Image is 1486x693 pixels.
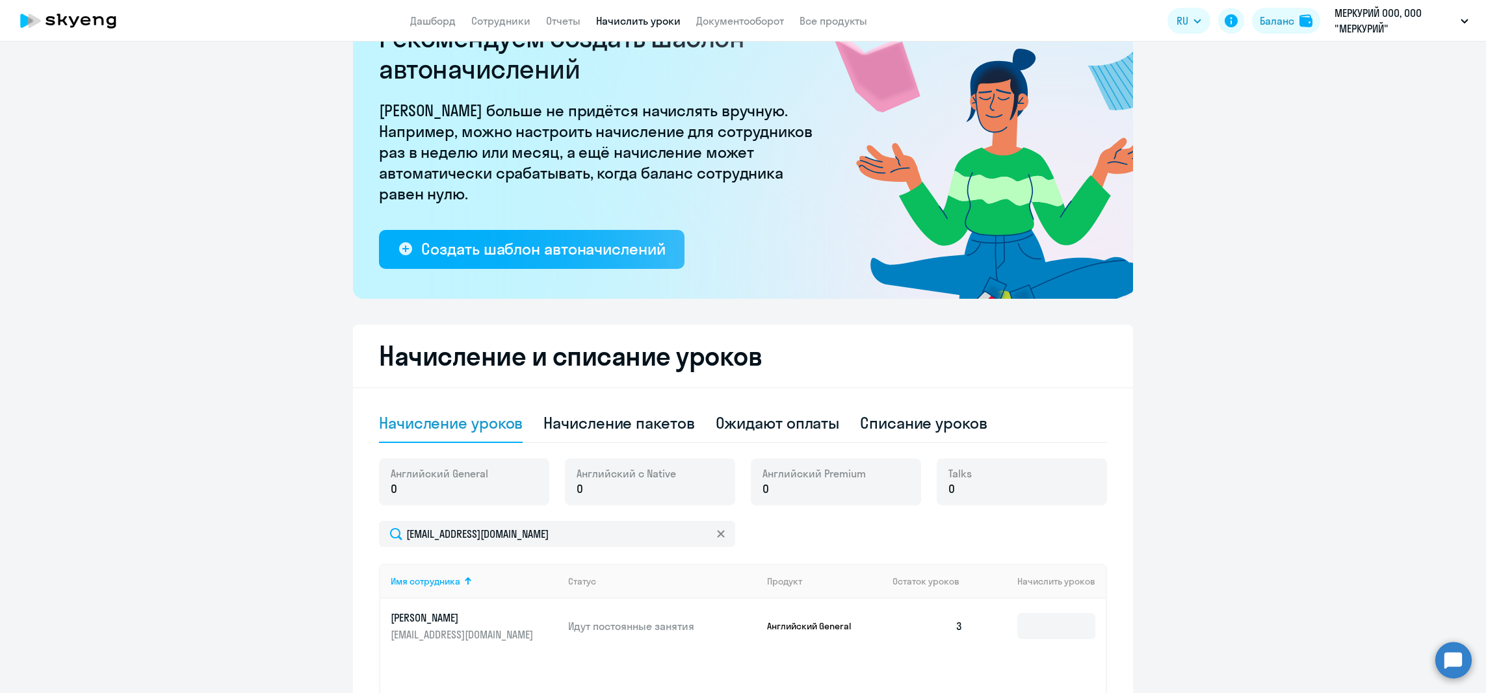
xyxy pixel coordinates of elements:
span: 0 [763,481,769,498]
p: Идут постоянные занятия [568,619,757,633]
span: 0 [948,481,955,498]
p: [PERSON_NAME] больше не придётся начислять вручную. Например, можно настроить начисление для сотр... [379,100,821,204]
div: Начисление пакетов [543,412,694,433]
h2: Начисление и списание уроков [379,340,1107,372]
div: Ожидают оплаты [716,412,840,433]
span: RU [1177,13,1188,29]
div: Продукт [767,575,883,587]
input: Поиск по имени, email, продукту или статусу [379,521,735,547]
div: Статус [568,575,757,587]
a: Начислить уроки [596,14,681,27]
div: Баланс [1260,13,1294,29]
td: 3 [882,599,973,653]
p: МЕРКУРИЙ ООО, ООО "МЕРКУРИЙ" [1335,5,1455,36]
div: Продукт [767,575,802,587]
img: balance [1299,14,1312,27]
th: Начислить уроков [973,564,1106,599]
span: Английский с Native [577,466,676,481]
button: Балансbalance [1252,8,1320,34]
a: Все продукты [800,14,867,27]
p: [EMAIL_ADDRESS][DOMAIN_NAME] [391,627,536,642]
a: Документооборот [696,14,784,27]
div: Остаток уроков [893,575,973,587]
span: Talks [948,466,972,481]
button: МЕРКУРИЙ ООО, ООО "МЕРКУРИЙ" [1328,5,1475,36]
div: Имя сотрудника [391,575,558,587]
a: Отчеты [546,14,580,27]
h2: Рекомендуем создать шаблон автоначислений [379,22,821,84]
span: Остаток уроков [893,575,959,587]
a: [PERSON_NAME][EMAIL_ADDRESS][DOMAIN_NAME] [391,611,558,642]
a: Дашборд [410,14,456,27]
div: Начисление уроков [379,412,523,433]
p: Английский General [767,620,865,632]
div: Создать шаблон автоначислений [421,238,665,259]
button: Создать шаблон автоначислений [379,230,684,269]
span: 0 [577,481,583,498]
a: Сотрудники [471,14,530,27]
button: RU [1167,8,1210,34]
span: Английский Premium [763,466,866,481]
div: Имя сотрудника [391,575,460,587]
span: 0 [391,481,397,498]
div: Статус [568,575,596,587]
div: Списание уроков [860,412,987,433]
p: [PERSON_NAME] [391,611,536,625]
span: Английский General [391,466,488,481]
